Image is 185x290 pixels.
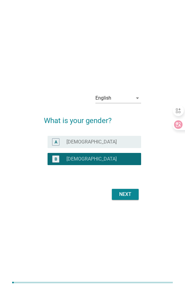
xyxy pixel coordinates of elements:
[44,109,141,126] h2: What is your gender?
[95,95,111,101] div: English
[55,156,57,162] div: B
[55,139,57,145] div: A
[66,139,117,145] label: [DEMOGRAPHIC_DATA]
[66,156,117,162] label: [DEMOGRAPHIC_DATA]
[112,189,139,200] button: Next
[134,94,141,102] i: arrow_drop_down
[117,191,134,198] div: Next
